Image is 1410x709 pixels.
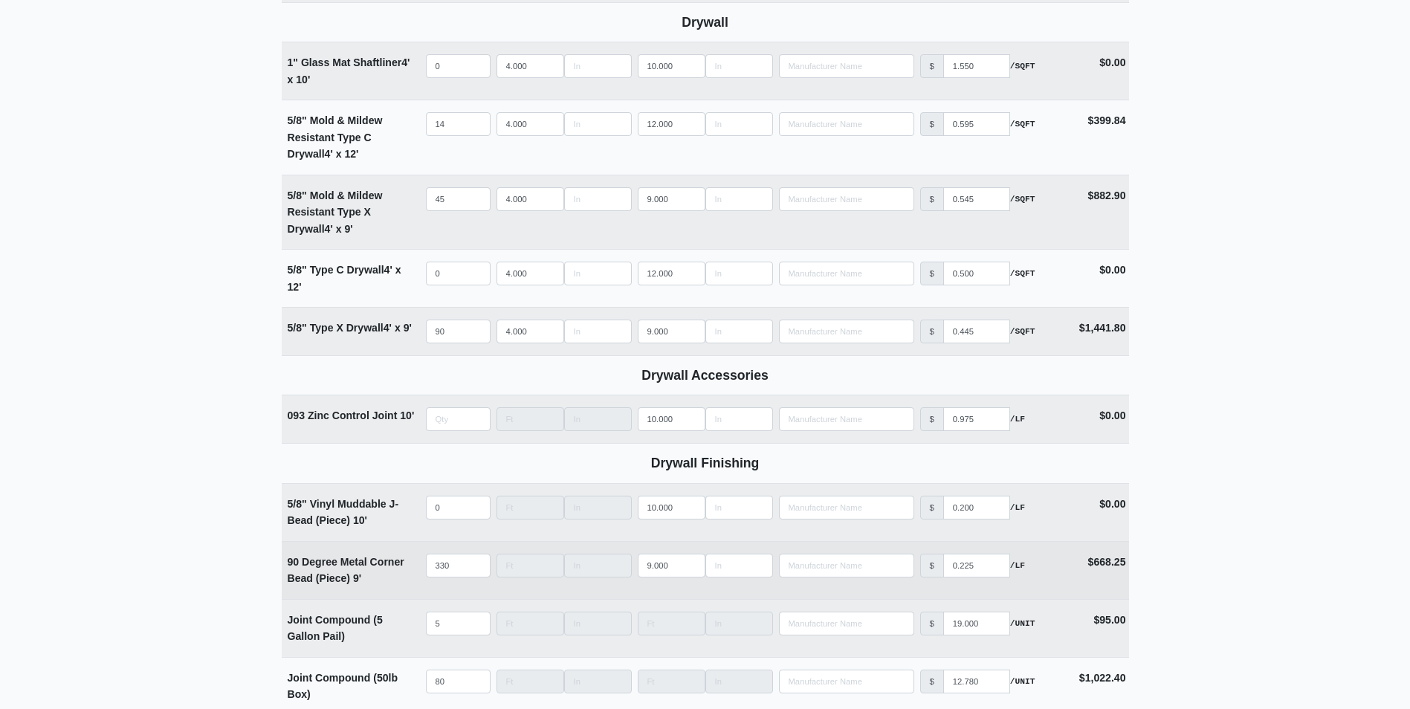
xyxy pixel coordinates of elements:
[497,262,564,285] input: Length
[920,262,944,285] div: $
[779,496,914,519] input: Search
[353,514,367,526] span: 10'
[920,187,944,211] div: $
[638,407,705,431] input: Length
[638,612,705,635] input: Length
[779,262,914,285] input: Search
[920,670,944,693] div: $
[682,15,728,30] b: Drywall
[497,670,564,693] input: Length
[920,112,944,136] div: $
[384,322,392,334] span: 4'
[288,672,398,701] strong: Joint Compound (50lb Box)
[920,320,944,343] div: $
[705,187,773,211] input: Length
[943,54,1010,78] input: manufacturer
[1010,192,1035,206] strong: /SQFT
[779,554,914,577] input: Search
[497,612,564,635] input: Length
[344,223,352,235] span: 9'
[638,496,705,519] input: Length
[1088,190,1126,201] strong: $882.90
[1079,322,1126,334] strong: $1,441.80
[497,112,564,136] input: Length
[641,368,769,383] b: Drywall Accessories
[920,496,944,519] div: $
[943,187,1010,211] input: manufacturer
[288,190,383,235] strong: 5/8" Mold & Mildew Resistant Type X Drywall
[426,112,491,136] input: quantity
[497,554,564,577] input: Length
[705,554,773,577] input: Length
[288,74,294,85] span: x
[779,112,914,136] input: Search
[705,670,773,693] input: Length
[705,496,773,519] input: Length
[564,262,632,285] input: Length
[288,614,383,643] strong: Joint Compound (5 Gallon Pail)
[288,264,401,293] strong: 5/8" Type C Drywall
[943,612,1010,635] input: manufacturer
[426,54,491,78] input: quantity
[638,554,705,577] input: Length
[426,320,491,343] input: quantity
[1010,117,1035,131] strong: /SQFT
[564,54,632,78] input: Length
[705,612,773,635] input: Length
[426,187,491,211] input: quantity
[564,187,632,211] input: Length
[705,54,773,78] input: Length
[1088,114,1126,126] strong: $399.84
[404,322,412,334] span: 9'
[1099,409,1125,421] strong: $0.00
[564,320,632,343] input: Length
[325,148,333,160] span: 4'
[1010,267,1035,280] strong: /SQFT
[638,54,705,78] input: Length
[353,572,361,584] span: 9'
[779,670,914,693] input: Search
[779,320,914,343] input: Search
[943,554,1010,577] input: manufacturer
[638,320,705,343] input: Length
[426,612,491,635] input: quantity
[920,554,944,577] div: $
[779,54,914,78] input: Search
[1099,264,1125,276] strong: $0.00
[426,262,491,285] input: quantity
[497,320,564,343] input: Length
[384,264,392,276] span: 4'
[705,112,773,136] input: Length
[1099,498,1125,510] strong: $0.00
[288,281,302,293] span: 12'
[1010,325,1035,338] strong: /SQFT
[497,496,564,519] input: Length
[1010,59,1035,73] strong: /SQFT
[1010,559,1025,572] strong: /LF
[401,56,410,68] span: 4'
[288,114,383,160] strong: 5/8" Mold & Mildew Resistant Type C Drywall
[497,187,564,211] input: Length
[779,407,914,431] input: Search
[288,556,404,585] strong: 90 Degree Metal Corner Bead (Piece)
[1079,672,1126,684] strong: $1,022.40
[564,407,632,431] input: Length
[651,456,760,470] b: Drywall Finishing
[426,496,491,519] input: quantity
[705,320,773,343] input: Length
[344,148,358,160] span: 12'
[638,670,705,693] input: Length
[288,409,415,421] strong: 093 Zinc Control Joint
[288,498,399,527] strong: 5/8" Vinyl Muddable J-Bead (Piece)
[779,612,914,635] input: Search
[564,612,632,635] input: Length
[1099,56,1125,68] strong: $0.00
[564,496,632,519] input: Length
[426,407,491,431] input: quantity
[288,56,410,85] strong: 1" Glass Mat Shaftliner
[564,112,632,136] input: Length
[1088,556,1126,568] strong: $668.25
[1010,412,1025,426] strong: /LF
[943,496,1010,519] input: manufacturer
[426,670,491,693] input: quantity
